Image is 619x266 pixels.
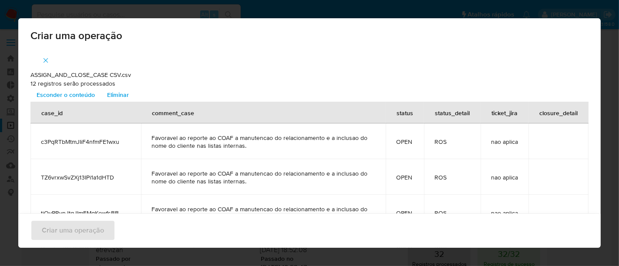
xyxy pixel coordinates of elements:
span: ROS [434,209,470,217]
span: OPEN [396,173,414,181]
span: OPEN [396,209,414,217]
div: comment_case [141,102,205,123]
span: Eliminar [107,89,129,101]
span: nao aplica [491,138,518,146]
span: Criar uma operação [30,30,589,41]
span: Favoravel ao reporte ao COAF a manutencao do relacionamento e a inclusao do nome do cliente nas l... [151,170,375,185]
p: ASSIGN_AND_CLOSE_CASE CSV.csv [30,71,589,80]
span: Favoravel ao reporte ao COAF a manutencao do relacionamento e a inclusao do nome do cliente nas l... [151,205,375,221]
div: status [386,102,424,123]
span: c3PqRTbMtmJIiF4nfmFE1wxu [41,138,131,146]
div: case_id [31,102,73,123]
span: ROS [434,138,470,146]
span: nao aplica [491,209,518,217]
p: 12 registros serão processados [30,80,589,88]
button: Esconder o conteúdo [30,88,101,102]
span: Favoravel ao reporte ao COAF a manutencao do relacionamento e a inclusao do nome do cliente nas l... [151,134,375,150]
span: OPEN [396,138,414,146]
div: status_detail [424,102,480,123]
span: TZ6vrxwSvZXj13IPi1a1dHTD [41,173,131,181]
button: Eliminar [101,88,135,102]
span: ROS [434,173,470,181]
span: tiOvPRvnJtgJImFMqKowfsBB [41,209,131,217]
span: nao aplica [491,173,518,181]
div: closure_detail [529,102,588,123]
div: ticket_jira [481,102,528,123]
span: Esconder o conteúdo [37,89,95,101]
